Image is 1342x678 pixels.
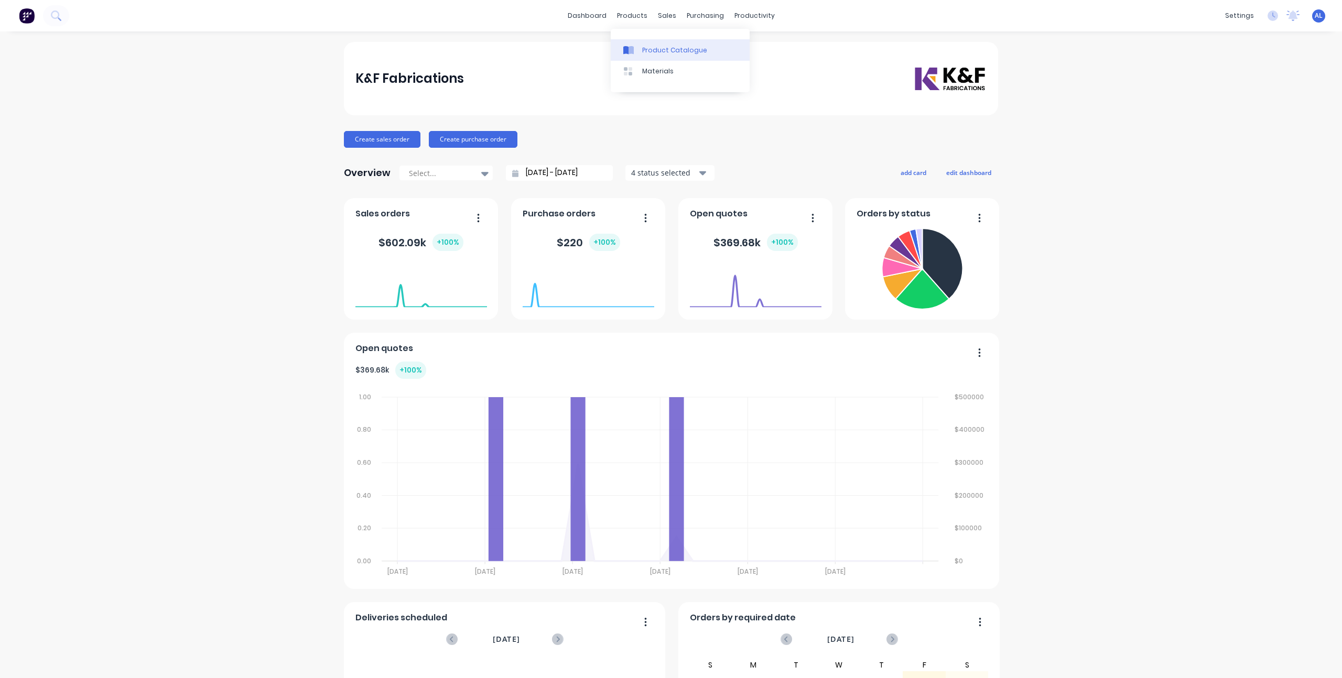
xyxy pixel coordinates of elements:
[355,362,426,379] div: $ 369.68k
[475,567,495,576] tspan: [DATE]
[690,207,748,220] span: Open quotes
[432,234,463,251] div: + 100 %
[355,611,447,624] span: Deliveries scheduled
[1220,8,1259,24] div: settings
[612,8,653,24] div: products
[344,162,391,183] div: Overview
[903,659,946,671] div: F
[378,234,463,251] div: $ 602.09k
[955,491,984,500] tspan: $200000
[387,567,407,576] tspan: [DATE]
[817,659,860,671] div: W
[493,633,520,645] span: [DATE]
[355,68,464,89] div: K&F Fabrications
[562,567,583,576] tspan: [DATE]
[857,207,930,220] span: Orders by status
[19,8,35,24] img: Factory
[557,234,620,251] div: $ 220
[729,8,780,24] div: productivity
[955,392,984,401] tspan: $500000
[732,659,775,671] div: M
[826,567,846,576] tspan: [DATE]
[523,207,596,220] span: Purchase orders
[355,342,413,355] span: Open quotes
[894,166,933,179] button: add card
[358,523,371,532] tspan: 0.20
[767,234,798,251] div: + 100 %
[344,131,420,148] button: Create sales order
[642,46,707,55] div: Product Catalogue
[690,611,796,624] span: Orders by required date
[625,165,715,181] button: 4 status selected
[955,425,985,434] tspan: $400000
[775,659,818,671] div: T
[681,8,729,24] div: purchasing
[713,234,798,251] div: $ 369.68k
[395,362,426,379] div: + 100 %
[359,392,371,401] tspan: 1.00
[650,567,670,576] tspan: [DATE]
[357,556,371,565] tspan: 0.00
[429,131,517,148] button: Create purchase order
[689,659,732,671] div: S
[955,458,984,467] tspan: $300000
[562,8,612,24] a: dashboard
[357,458,371,467] tspan: 0.60
[589,234,620,251] div: + 100 %
[611,61,750,82] a: Materials
[631,167,697,178] div: 4 status selected
[860,659,903,671] div: T
[611,39,750,60] a: Product Catalogue
[357,425,371,434] tspan: 0.80
[939,166,998,179] button: edit dashboard
[827,633,854,645] span: [DATE]
[955,556,964,565] tspan: $0
[356,491,371,500] tspan: 0.40
[642,67,674,76] div: Materials
[913,66,987,92] img: K&F Fabrications
[1315,11,1323,20] span: AL
[946,659,989,671] div: S
[955,523,982,532] tspan: $100000
[653,8,681,24] div: sales
[355,207,410,220] span: Sales orders
[738,567,758,576] tspan: [DATE]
